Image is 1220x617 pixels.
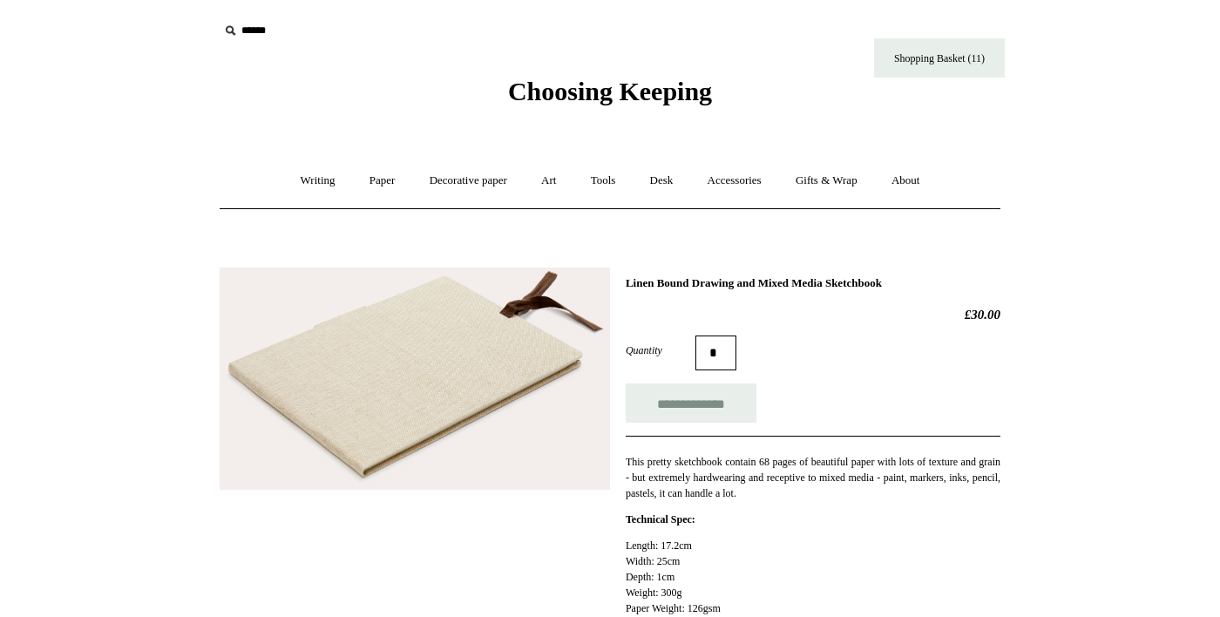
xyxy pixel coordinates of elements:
[575,158,632,204] a: Tools
[285,158,351,204] a: Writing
[626,307,1000,322] h2: £30.00
[508,77,712,105] span: Choosing Keeping
[692,158,777,204] a: Accessories
[634,158,689,204] a: Desk
[525,158,572,204] a: Art
[626,454,1000,501] p: This pretty sketchbook contain 68 pages of beautiful paper with lots of texture and grain - but e...
[414,158,523,204] a: Decorative paper
[354,158,411,204] a: Paper
[874,38,1005,78] a: Shopping Basket (11)
[780,158,873,204] a: Gifts & Wrap
[626,342,695,358] label: Quantity
[626,276,1000,290] h1: Linen Bound Drawing and Mixed Media Sketchbook
[220,268,610,491] img: Linen Bound Drawing and Mixed Media Sketchbook
[876,158,936,204] a: About
[626,513,695,525] strong: Technical Spec:
[508,91,712,103] a: Choosing Keeping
